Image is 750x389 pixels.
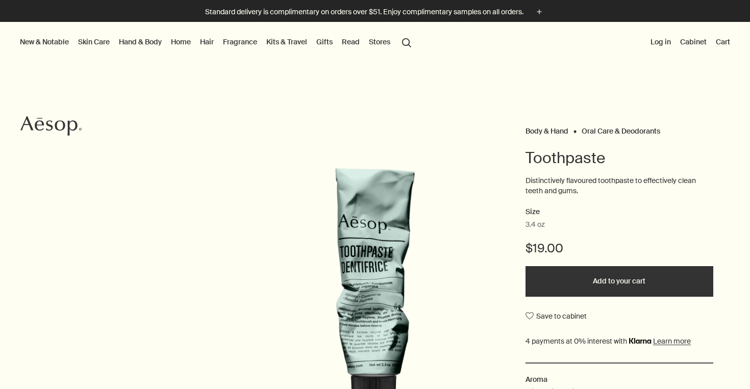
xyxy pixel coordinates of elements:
button: Open search [397,32,416,51]
button: New & Notable [18,35,71,48]
button: Standard delivery is complimentary on orders over $51. Enjoy complimentary samples on all orders. [205,6,545,18]
button: Stores [367,35,392,48]
a: Skin Care [76,35,112,48]
h2: Aroma [526,374,713,385]
a: Hand & Body [117,35,164,48]
span: 3.4 oz [526,220,545,230]
button: Save to cabinet [526,307,587,325]
a: Read [340,35,362,48]
button: Log in [648,35,673,48]
button: Add to your cart - $19.00 [526,266,713,297]
a: Aesop [18,113,84,141]
a: Gifts [314,35,335,48]
p: Distinctively flavoured toothpaste to effectively clean teeth and gums. [526,176,713,196]
a: Home [169,35,193,48]
a: Hair [198,35,216,48]
a: Body & Hand [526,126,568,131]
h2: Size [526,206,713,218]
button: Cart [714,35,732,48]
a: Oral Care & Deodorants [582,126,660,131]
p: Standard delivery is complimentary on orders over $51. Enjoy complimentary samples on all orders. [205,7,523,17]
a: Kits & Travel [264,35,309,48]
svg: Aesop [20,116,82,136]
a: Fragrance [221,35,259,48]
span: $19.00 [526,240,563,256]
nav: supplementary [648,22,732,63]
a: Cabinet [678,35,709,48]
nav: primary [18,22,416,63]
h1: Toothpaste [526,148,713,168]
